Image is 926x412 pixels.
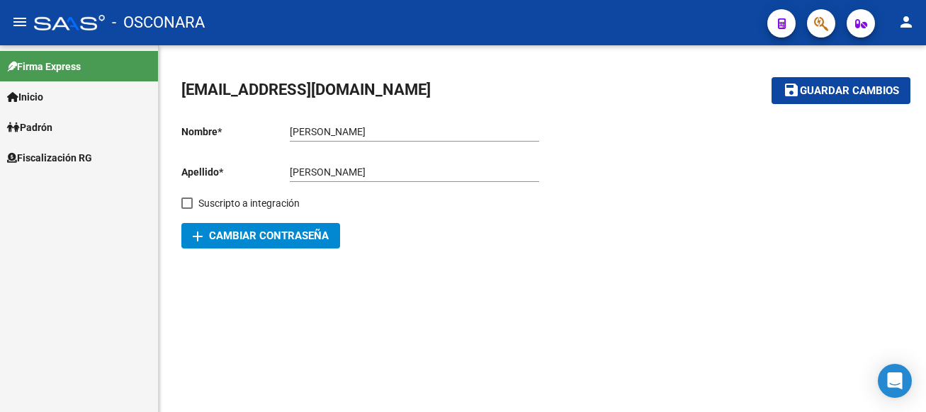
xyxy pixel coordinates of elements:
[193,229,329,242] span: Cambiar Contraseña
[878,364,912,398] div: Open Intercom Messenger
[7,89,43,105] span: Inicio
[7,120,52,135] span: Padrón
[181,124,290,139] p: Nombre
[189,228,206,245] mat-icon: add
[181,223,340,248] button: Cambiar Contraseña
[198,195,300,212] span: Suscripto a integración
[181,81,431,98] span: [EMAIL_ADDRESS][DOMAIN_NAME]
[7,150,92,166] span: Fiscalización RG
[772,77,910,103] button: Guardar cambios
[800,85,899,98] span: Guardar cambios
[181,164,290,180] p: Apellido
[783,81,800,98] mat-icon: save
[11,13,28,30] mat-icon: menu
[7,59,81,74] span: Firma Express
[112,7,205,38] span: - OSCONARA
[898,13,915,30] mat-icon: person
